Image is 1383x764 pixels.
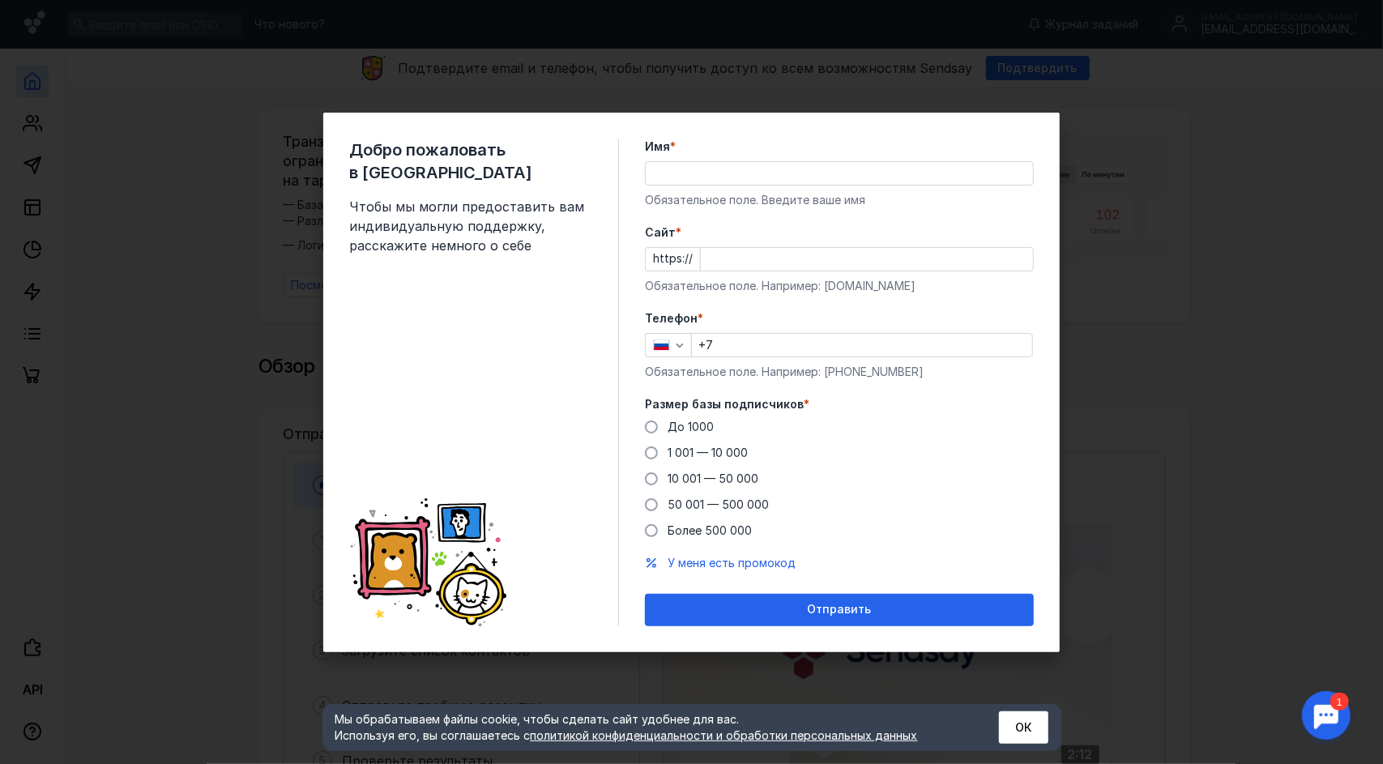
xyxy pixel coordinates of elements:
[668,556,796,570] span: У меня есть промокод
[531,728,918,742] a: политикой конфиденциальности и обработки персональных данных
[349,197,592,255] span: Чтобы мы могли предоставить вам индивидуальную поддержку, расскажите немного о себе
[645,192,1034,208] div: Обязательное поле. Введите ваше имя
[668,497,769,511] span: 50 001 — 500 000
[645,594,1034,626] button: Отправить
[999,711,1048,744] button: ОК
[645,224,676,241] span: Cайт
[645,139,670,155] span: Имя
[668,420,714,433] span: До 1000
[349,139,592,184] span: Добро пожаловать в [GEOGRAPHIC_DATA]
[808,603,872,617] span: Отправить
[645,310,698,327] span: Телефон
[645,364,1034,380] div: Обязательное поле. Например: [PHONE_NUMBER]
[645,396,804,412] span: Размер базы подписчиков
[36,10,55,28] div: 1
[335,711,959,744] div: Мы обрабатываем файлы cookie, чтобы сделать сайт удобнее для вас. Используя его, вы соглашаетесь c
[668,523,752,537] span: Более 500 000
[668,555,796,571] button: У меня есть промокод
[668,446,748,459] span: 1 001 — 10 000
[645,278,1034,294] div: Обязательное поле. Например: [DOMAIN_NAME]
[668,472,758,485] span: 10 001 — 50 000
